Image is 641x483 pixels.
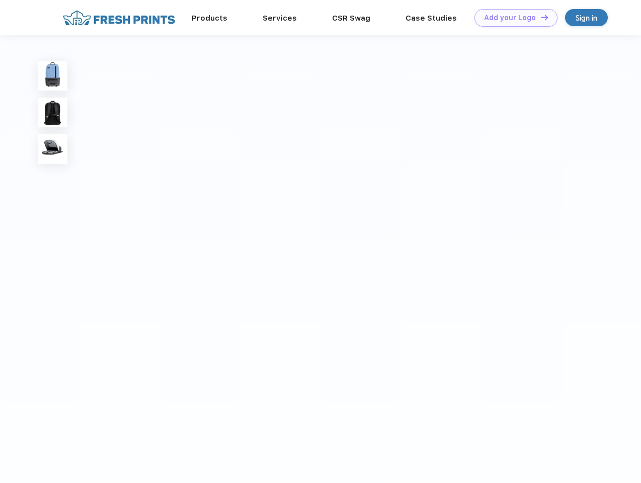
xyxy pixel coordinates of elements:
[576,12,597,24] div: Sign in
[192,14,227,23] a: Products
[38,61,67,91] img: func=resize&h=100
[38,98,67,127] img: func=resize&h=100
[565,9,608,26] a: Sign in
[541,15,548,20] img: DT
[60,9,178,27] img: fo%20logo%202.webp
[484,14,536,22] div: Add your Logo
[38,134,67,164] img: func=resize&h=100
